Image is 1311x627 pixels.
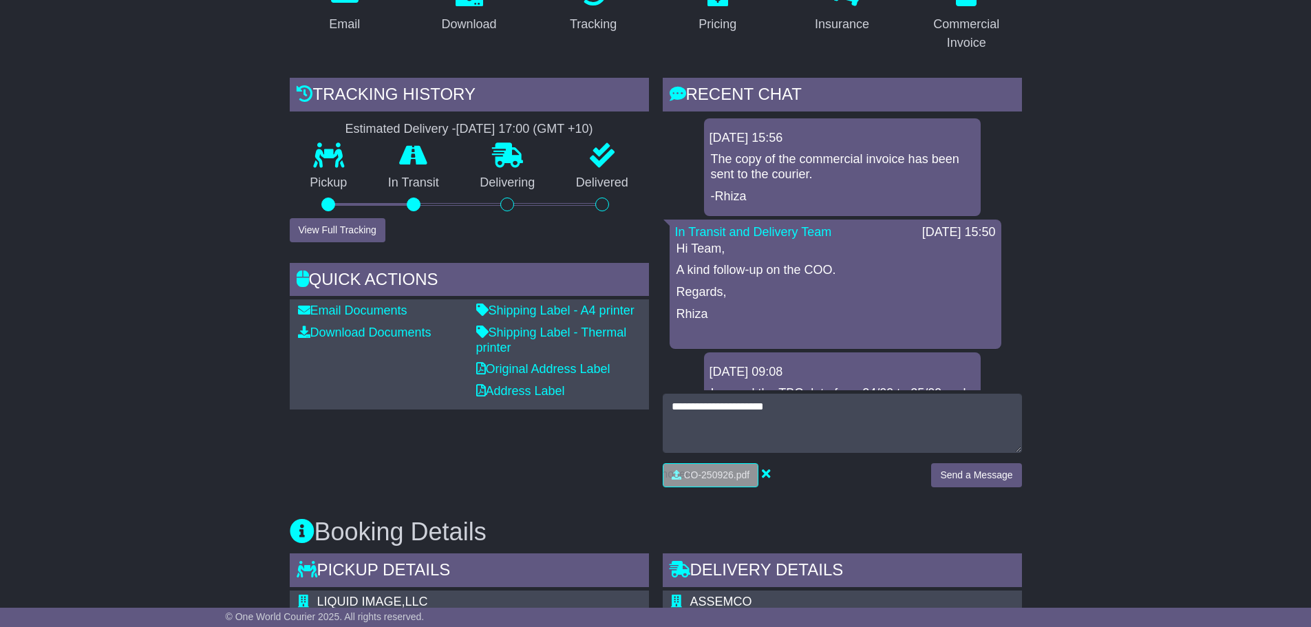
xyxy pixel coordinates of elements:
div: [DATE] 15:56 [710,131,975,146]
p: Rhiza [676,307,994,322]
div: RECENT CHAT [663,78,1022,115]
a: In Transit and Delivery Team [675,225,832,239]
h3: Booking Details [290,518,1022,546]
a: Shipping Label - A4 printer [476,304,635,317]
div: Estimated Delivery - [290,122,649,137]
div: Pickup Details [290,553,649,591]
div: Tracking history [290,78,649,115]
p: Hi Team, [676,242,994,257]
div: Insurance [815,15,869,34]
p: Regards, [676,285,994,300]
div: Delivery Details [663,553,1022,591]
button: View Full Tracking [290,218,385,242]
div: [DATE] 09:08 [710,365,975,380]
p: Pickup [290,176,368,191]
span: LIQUID IMAGE,LLC [317,595,428,608]
div: Commercial Invoice [920,15,1013,52]
div: Pricing [699,15,736,34]
p: Delivering [460,176,556,191]
div: [DATE] 17:00 (GMT +10) [456,122,593,137]
a: Download Documents [298,326,431,339]
a: Shipping Label - Thermal printer [476,326,627,354]
a: Original Address Label [476,362,610,376]
div: Download [441,15,496,34]
p: -Rhiza [711,189,974,204]
span: ASSEMCO [690,595,752,608]
p: The copy of the commercial invoice has been sent to the courier. [711,152,974,182]
div: Email [329,15,360,34]
p: Delivered [555,176,649,191]
a: Address Label [476,384,565,398]
span: © One World Courier 2025. All rights reserved. [226,611,425,622]
p: In Transit [367,176,460,191]
button: Send a Message [931,463,1021,487]
p: I moved the TBC date from 24/09 to 25/09 and the ETA from 01/10 to 02/10 while waiting for the re... [711,386,974,431]
a: Email Documents [298,304,407,317]
div: [DATE] 15:50 [922,225,996,240]
div: Quick Actions [290,263,649,300]
div: Tracking [570,15,617,34]
p: A kind follow-up on the COO. [676,263,994,278]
